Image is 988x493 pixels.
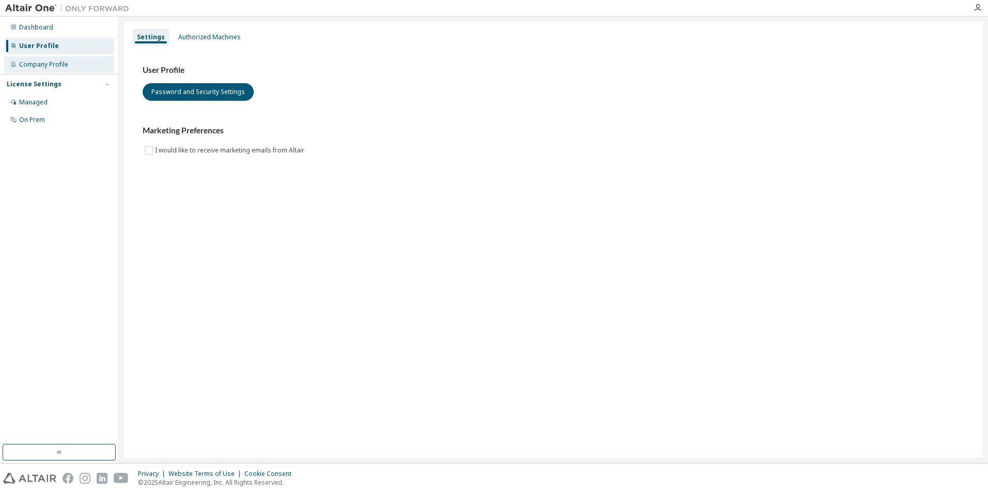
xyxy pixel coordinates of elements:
div: Cookie Consent [244,470,298,478]
div: User Profile [19,42,59,50]
div: Website Terms of Use [168,470,244,478]
div: Managed [19,98,48,106]
div: On Prem [19,116,45,124]
img: linkedin.svg [97,473,107,484]
div: Dashboard [19,23,53,32]
h3: Marketing Preferences [143,126,964,136]
div: Settings [137,33,165,41]
label: I would like to receive marketing emails from Altair [155,144,306,157]
div: License Settings [7,80,61,88]
img: instagram.svg [80,473,90,484]
p: © 2025 Altair Engineering, Inc. All Rights Reserved. [138,478,298,487]
img: altair_logo.svg [3,473,56,484]
img: facebook.svg [63,473,73,484]
button: Password and Security Settings [143,83,254,101]
h3: User Profile [143,65,964,75]
img: youtube.svg [114,473,129,484]
img: Altair One [5,3,134,13]
div: Company Profile [19,60,68,69]
div: Privacy [138,470,168,478]
div: Authorized Machines [178,33,241,41]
